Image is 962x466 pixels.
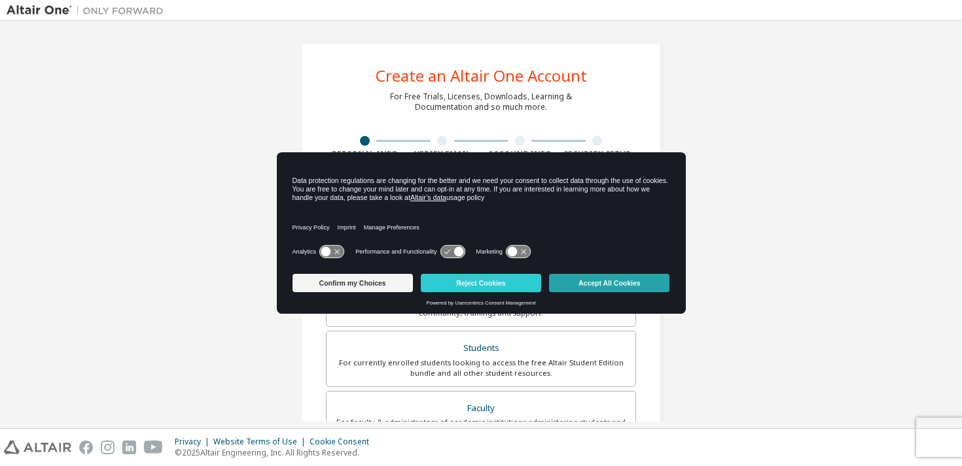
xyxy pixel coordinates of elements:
[376,68,587,84] div: Create an Altair One Account
[101,441,115,454] img: instagram.svg
[4,441,71,454] img: altair_logo.svg
[334,358,628,378] div: For currently enrolled students looking to access the free Altair Student Edition bundle and all ...
[481,149,559,159] div: Account Info
[390,92,572,112] div: For Free Trials, Licenses, Downloads, Learning & Documentation and so much more.
[334,339,628,358] div: Students
[334,399,628,418] div: Faculty
[404,149,482,159] div: Verify Email
[79,441,93,454] img: facebook.svg
[175,437,213,447] div: Privacy
[326,149,404,159] div: Personal Info
[7,4,170,17] img: Altair One
[334,417,628,438] div: For faculty & administrators of academic institutions administering students and accessing softwa...
[559,149,637,159] div: Security Setup
[175,447,377,458] p: © 2025 Altair Engineering, Inc. All Rights Reserved.
[122,441,136,454] img: linkedin.svg
[310,437,377,447] div: Cookie Consent
[144,441,163,454] img: youtube.svg
[213,437,310,447] div: Website Terms of Use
